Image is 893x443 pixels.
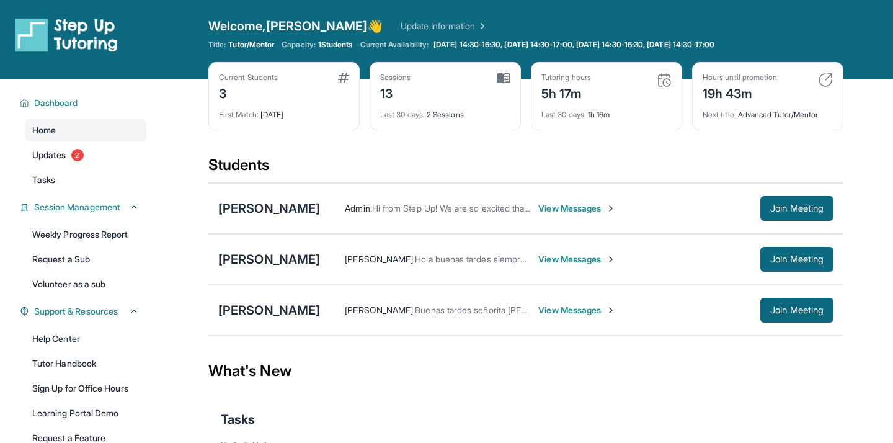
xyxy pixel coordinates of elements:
span: Tasks [32,174,55,186]
div: 5h 17m [541,83,591,102]
div: What's New [208,344,843,398]
a: Request a Sub [25,248,146,271]
div: [PERSON_NAME] [218,251,320,268]
button: Join Meeting [760,196,833,221]
span: View Messages [538,202,616,215]
span: Last 30 days : [380,110,425,119]
span: Admin : [345,203,371,213]
div: 3 [219,83,278,102]
a: Tutor Handbook [25,352,146,375]
span: Capacity: [282,40,316,50]
img: Chevron-Right [606,305,616,315]
span: 2 [71,149,84,161]
div: Advanced Tutor/Mentor [703,102,833,120]
span: Updates [32,149,66,161]
span: Session Management [34,201,120,213]
span: Dashboard [34,97,78,109]
div: 1h 16m [541,102,672,120]
span: View Messages [538,304,616,316]
a: Learning Portal Demo [25,402,146,424]
span: Tasks [221,411,255,428]
span: Last 30 days : [541,110,586,119]
span: Join Meeting [770,256,824,263]
button: Support & Resources [29,305,139,318]
span: 1 Students [318,40,353,50]
a: Sign Up for Office Hours [25,377,146,400]
span: First Match : [219,110,259,119]
div: 19h 43m [703,83,777,102]
a: Weekly Progress Report [25,223,146,246]
span: Hola buenas tardes siempre cuales van hacer los horarios [415,254,642,264]
span: [PERSON_NAME] : [345,254,415,264]
span: Welcome, [PERSON_NAME] 👋 [208,17,383,35]
div: [PERSON_NAME] [218,302,320,319]
img: card [657,73,672,87]
div: 13 [380,83,411,102]
span: Home [32,124,56,136]
a: Volunteer as a sub [25,273,146,295]
span: [PERSON_NAME] : [345,305,415,315]
img: Chevron-Right [606,204,616,213]
a: Tasks [25,169,146,191]
button: Join Meeting [760,247,833,272]
span: Buenas tardes señorita [PERSON_NAME] quería saber cuando van empezar las tutorias con [PERSON_NAME] [415,305,844,315]
div: 2 Sessions [380,102,510,120]
span: View Messages [538,253,616,266]
span: [DATE] 14:30-16:30, [DATE] 14:30-17:00, [DATE] 14:30-16:30, [DATE] 14:30-17:00 [433,40,714,50]
a: Home [25,119,146,141]
img: card [497,73,510,84]
button: Session Management [29,201,139,213]
a: Update Information [401,20,487,32]
img: logo [15,17,118,52]
a: [DATE] 14:30-16:30, [DATE] 14:30-17:00, [DATE] 14:30-16:30, [DATE] 14:30-17:00 [431,40,717,50]
span: Title: [208,40,226,50]
a: Help Center [25,328,146,350]
div: [DATE] [219,102,349,120]
span: Support & Resources [34,305,118,318]
span: Tutor/Mentor [228,40,274,50]
span: Next title : [703,110,736,119]
a: Updates2 [25,144,146,166]
span: Join Meeting [770,307,824,314]
button: Dashboard [29,97,139,109]
div: Hours until promotion [703,73,777,83]
img: card [338,73,349,83]
img: Chevron-Right [606,254,616,264]
span: Current Availability: [360,40,429,50]
img: card [818,73,833,87]
button: Join Meeting [760,298,833,323]
div: [PERSON_NAME] [218,200,320,217]
img: Chevron Right [475,20,487,32]
div: Sessions [380,73,411,83]
span: Join Meeting [770,205,824,212]
div: Current Students [219,73,278,83]
div: Tutoring hours [541,73,591,83]
div: Students [208,155,843,182]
